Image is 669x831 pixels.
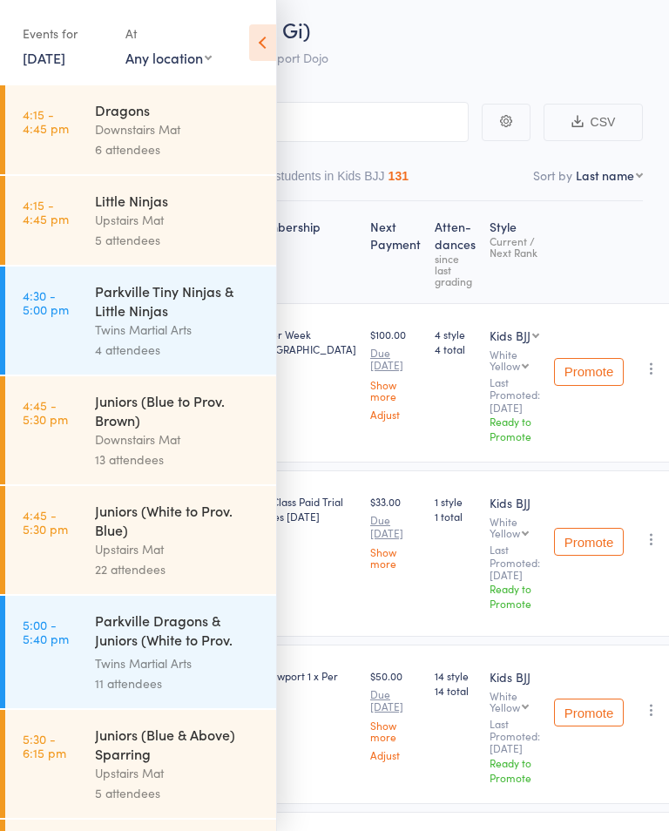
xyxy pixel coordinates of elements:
[23,48,65,67] a: [DATE]
[95,501,261,539] div: Juniors (White to Prov. Blue)
[95,559,261,579] div: 22 attendees
[95,391,261,429] div: Juniors (Blue to Prov. Brown)
[490,527,520,538] div: Yellow
[370,409,421,420] a: Adjust
[249,494,356,524] div: BJJ 3 Class Paid Trial
[370,668,421,761] div: $50.00
[95,725,261,763] div: Juniors (Blue & Above) Sparring
[490,360,520,371] div: Yellow
[5,376,276,484] a: 4:45 -5:30 pmJuniors (Blue to Prov. Brown)Downstairs Mat13 attendees
[125,48,212,67] div: Any location
[370,720,421,742] a: Show more
[490,668,540,686] div: Kids BJJ
[554,699,624,726] button: Promote
[23,19,108,48] div: Events for
[490,581,540,611] div: Ready to Promote
[95,191,261,210] div: Little Ninjas
[435,327,476,341] span: 4 style
[23,732,66,760] time: 5:30 - 6:15 pm
[490,690,540,713] div: White
[23,508,68,536] time: 4:45 - 5:30 pm
[490,348,540,371] div: White
[370,546,421,569] a: Show more
[483,209,547,295] div: Style
[95,230,261,250] div: 5 attendees
[490,235,540,258] div: Current / Next Rank
[242,209,363,295] div: Membership
[370,379,421,402] a: Show more
[370,749,421,760] a: Adjust
[249,509,356,524] div: Expires [DATE]
[370,494,421,569] div: $33.00
[23,198,69,226] time: 4:15 - 4:45 pm
[389,169,409,183] div: 131
[95,653,261,673] div: Twins Martial Arts
[533,166,572,184] label: Sort by
[576,166,634,184] div: Last name
[95,783,261,803] div: 5 attendees
[5,710,276,818] a: 5:30 -6:15 pmJuniors (Blue & Above) SparringUpstairs Mat5 attendees
[95,320,261,340] div: Twins Martial Arts
[363,209,428,295] div: Next Payment
[5,486,276,594] a: 4:45 -5:30 pmJuniors (White to Prov. Blue)Upstairs Mat22 attendees
[95,210,261,230] div: Upstairs Mat
[370,327,421,420] div: $100.00
[249,327,356,356] div: 3 X Per Week [GEOGRAPHIC_DATA]
[95,611,261,653] div: Parkville Dragons & Juniors (White to Prov. Blue)
[435,494,476,509] span: 1 style
[95,340,261,360] div: 4 attendees
[554,358,624,386] button: Promote
[95,539,261,559] div: Upstairs Mat
[95,139,261,159] div: 6 attendees
[241,160,409,200] button: Other students in Kids BJJ131
[23,618,69,645] time: 5:00 - 5:40 pm
[23,288,69,316] time: 4:30 - 5:00 pm
[435,668,476,683] span: 14 style
[370,688,421,713] small: Due [DATE]
[428,209,483,295] div: Atten­dances
[95,119,261,139] div: Downstairs Mat
[544,104,643,141] button: CSV
[95,449,261,470] div: 13 attendees
[435,509,476,524] span: 1 total
[249,668,356,698] div: BJJ Newport 1 x Per Week
[490,544,540,581] small: Last Promoted: [DATE]
[95,100,261,119] div: Dragons
[5,596,276,708] a: 5:00 -5:40 pmParkville Dragons & Juniors (White to Prov. Blue)Twins Martial Arts11 attendees
[370,347,421,372] small: Due [DATE]
[490,516,540,538] div: White
[490,376,540,414] small: Last Promoted: [DATE]
[435,683,476,698] span: 14 total
[23,398,68,426] time: 4:45 - 5:30 pm
[490,718,540,755] small: Last Promoted: [DATE]
[95,429,261,449] div: Downstairs Mat
[95,763,261,783] div: Upstairs Mat
[23,107,69,135] time: 4:15 - 4:45 pm
[370,514,421,539] small: Due [DATE]
[490,755,540,785] div: Ready to Promote
[252,49,328,66] span: Newport Dojo
[125,19,212,48] div: At
[554,528,624,556] button: Promote
[490,494,540,511] div: Kids BJJ
[5,176,276,265] a: 4:15 -4:45 pmLittle NinjasUpstairs Mat5 attendees
[435,253,476,287] div: since last grading
[95,673,261,693] div: 11 attendees
[490,327,530,344] div: Kids BJJ
[435,341,476,356] span: 4 total
[490,414,540,443] div: Ready to Promote
[95,281,261,320] div: Parkville Tiny Ninjas & Little Ninjas
[5,267,276,375] a: 4:30 -5:00 pmParkville Tiny Ninjas & Little NinjasTwins Martial Arts4 attendees
[5,85,276,174] a: 4:15 -4:45 pmDragonsDownstairs Mat6 attendees
[490,701,520,713] div: Yellow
